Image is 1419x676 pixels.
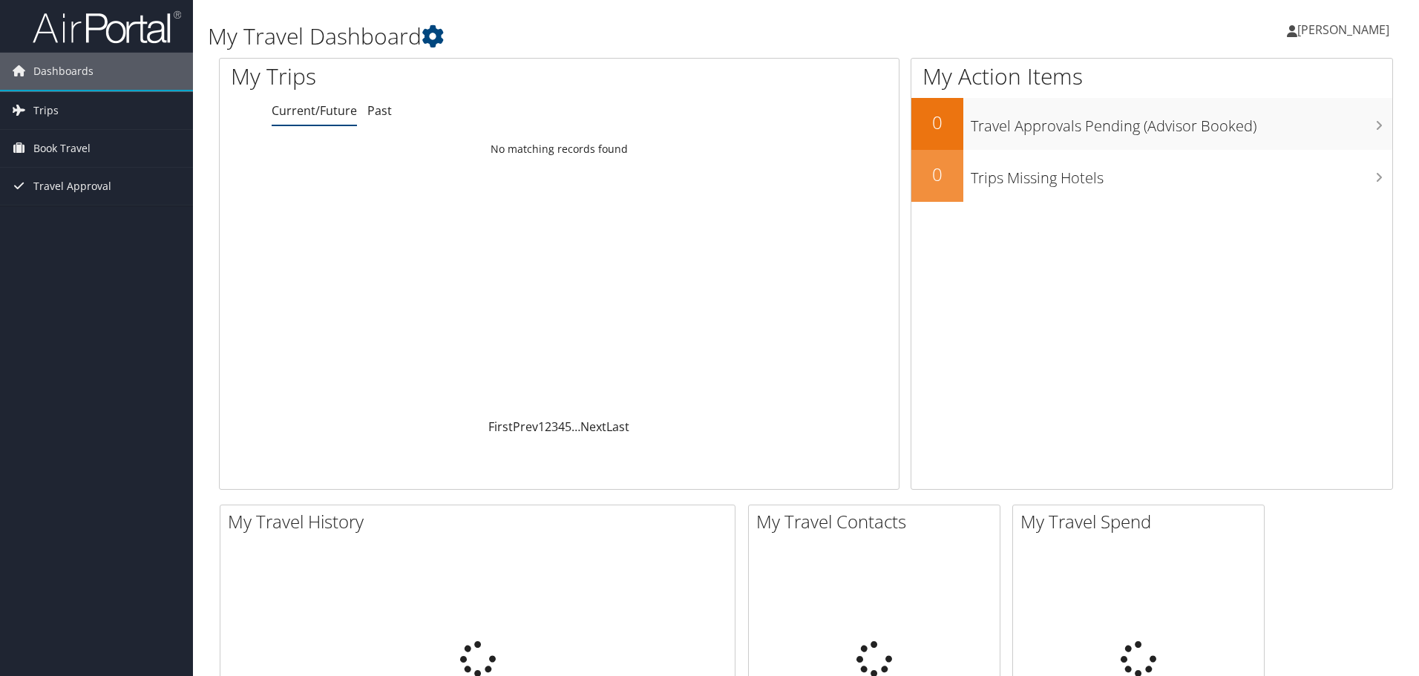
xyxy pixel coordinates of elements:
a: 0Travel Approvals Pending (Advisor Booked) [911,98,1392,150]
a: Prev [513,419,538,435]
h1: My Trips [231,61,605,92]
span: … [571,419,580,435]
a: Last [606,419,629,435]
a: 1 [538,419,545,435]
a: Past [367,102,392,119]
td: No matching records found [220,136,899,163]
a: 4 [558,419,565,435]
span: Dashboards [33,53,94,90]
h2: 0 [911,162,963,187]
a: [PERSON_NAME] [1287,7,1404,52]
a: Next [580,419,606,435]
h3: Travel Approvals Pending (Advisor Booked) [971,108,1392,137]
span: Book Travel [33,130,91,167]
h2: 0 [911,110,963,135]
span: Trips [33,92,59,129]
h2: My Travel Spend [1020,509,1264,534]
span: Travel Approval [33,168,111,205]
h1: My Travel Dashboard [208,21,1006,52]
h2: My Travel Contacts [756,509,1000,534]
a: 0Trips Missing Hotels [911,150,1392,202]
a: 5 [565,419,571,435]
a: Current/Future [272,102,357,119]
h3: Trips Missing Hotels [971,160,1392,188]
a: 3 [551,419,558,435]
a: 2 [545,419,551,435]
span: [PERSON_NAME] [1297,22,1389,38]
h2: My Travel History [228,509,735,534]
a: First [488,419,513,435]
img: airportal-logo.png [33,10,181,45]
h1: My Action Items [911,61,1392,92]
